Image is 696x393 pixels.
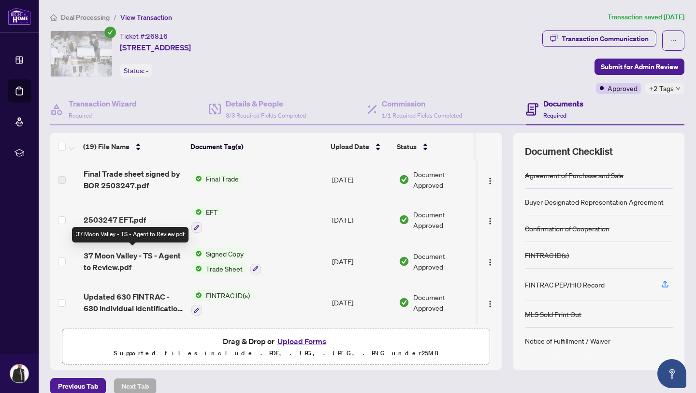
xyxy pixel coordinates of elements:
span: Drag & Drop orUpload FormsSupported files include .PDF, .JPG, .JPEG, .PNG under25MB [62,329,490,365]
img: Document Status [399,256,409,267]
span: Signed Copy [202,248,247,259]
div: FINTRAC PEP/HIO Record [525,279,605,290]
td: [DATE] [328,160,395,199]
li: / [114,12,116,23]
h4: Commission [382,98,462,109]
div: Transaction Communication [562,31,649,46]
span: Drag & Drop or [223,335,329,348]
div: Notice of Fulfillment / Waiver [525,335,610,346]
button: Status IconFINTRAC ID(s) [191,290,254,316]
span: Submit for Admin Review [601,59,678,75]
img: Logo [486,217,494,225]
img: Status Icon [191,263,202,274]
td: [DATE] [328,323,395,365]
td: [DATE] [328,241,395,282]
div: Agreement of Purchase and Sale [525,170,623,181]
p: Supported files include .PDF, .JPG, .JPEG, .PNG under 25 MB [68,348,484,359]
span: - [146,66,148,75]
span: [STREET_ADDRESS] [120,42,191,53]
th: (19) File Name [79,133,186,160]
span: Document Approved [413,292,474,313]
img: Document Status [399,214,409,225]
img: Document Status [399,297,409,308]
button: Submit for Admin Review [594,59,684,75]
button: Logo [482,254,498,269]
span: Required [543,112,566,119]
div: Status: [120,64,152,77]
span: Deal Processing [61,13,110,22]
button: Transaction Communication [542,30,656,47]
span: EFT [202,207,222,217]
button: Status IconSigned CopyStatus IconTrade Sheet [191,248,261,274]
span: +2 Tags [649,83,674,94]
div: Confirmation of Cooperation [525,223,609,234]
span: ellipsis [670,37,677,44]
span: Updated 630 FINTRAC - 630 Individual Identification Record A - PropTx-OREA_[DATE] 21_13_46.pdf [84,291,184,314]
span: 1/1 Required Fields Completed [382,112,462,119]
span: FINTRAC ID(s) [202,290,254,301]
span: Upload Date [331,141,369,152]
span: Required [69,112,92,119]
div: Buyer Designated Representation Agreement [525,196,664,207]
img: logo [8,7,31,25]
span: home [50,14,57,21]
div: 37 Moon Valley - TS - Agent to Review.pdf [72,227,188,242]
h4: Transaction Wizard [69,98,137,109]
span: View Transaction [120,13,172,22]
span: Final Trade [202,173,243,184]
span: down [676,86,681,91]
button: Upload Forms [275,335,329,348]
span: Document Approved [413,209,474,230]
div: Ticket #: [120,30,168,42]
th: Upload Date [327,133,393,160]
button: Open asap [657,359,686,388]
span: check-circle [104,27,116,38]
span: 37 Moon Valley - TS - Agent to Review.pdf [84,250,184,273]
th: Status [393,133,476,160]
button: Logo [482,295,498,310]
img: Logo [486,177,494,185]
button: Status IconEFT [191,207,222,233]
button: Logo [482,212,498,227]
img: Status Icon [191,248,202,259]
span: Status [397,141,417,152]
img: Status Icon [191,173,202,184]
span: 3/3 Required Fields Completed [226,112,306,119]
span: 2503247 EFT.pdf [84,214,146,226]
button: Logo [482,172,498,187]
td: [DATE] [328,199,395,241]
span: Document Checklist [525,145,613,158]
span: 26816 [146,32,168,41]
button: Status IconFinal Trade [191,173,243,184]
h4: Documents [543,98,583,109]
img: Profile Icon [10,364,29,383]
img: Status Icon [191,290,202,301]
span: (19) File Name [83,141,130,152]
img: Logo [486,300,494,308]
span: Trade Sheet [202,263,246,274]
th: Document Tag(s) [187,133,327,160]
span: Final Trade sheet signed by BOR 2503247.pdf [84,168,184,191]
img: IMG-W11973990_1.jpg [51,31,112,76]
img: Status Icon [191,207,202,217]
td: [DATE] [328,282,395,324]
img: Document Status [399,174,409,185]
div: FINTRAC ID(s) [525,250,569,260]
article: Transaction saved [DATE] [608,12,684,23]
span: Document Approved [413,251,474,272]
span: Approved [608,83,638,93]
div: MLS Sold Print Out [525,309,581,319]
h4: Details & People [226,98,306,109]
img: Logo [486,258,494,266]
span: Document Approved [413,169,474,190]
